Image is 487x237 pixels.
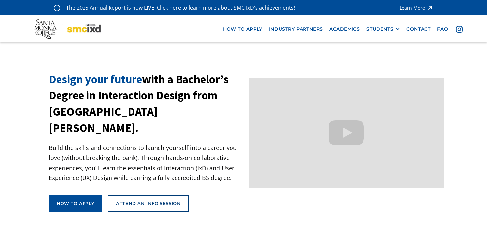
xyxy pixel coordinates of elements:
a: how to apply [220,23,266,35]
a: Attend an Info Session [108,195,189,212]
p: Build the skills and connections to launch yourself into a career you love (without breaking the ... [49,143,244,183]
img: icon - arrow - alert [427,3,433,12]
a: Academics [326,23,363,35]
iframe: Design your future with a Bachelor's Degree in Interaction Design from Santa Monica College [249,78,444,188]
img: Santa Monica College - SMC IxD logo [34,19,101,39]
img: icon - instagram [456,26,463,33]
a: faq [434,23,451,35]
a: Learn More [400,3,433,12]
div: STUDENTS [366,26,400,32]
h1: with a Bachelor’s Degree in Interaction Design from [GEOGRAPHIC_DATA][PERSON_NAME]. [49,71,244,136]
div: STUDENTS [366,26,393,32]
a: contact [403,23,434,35]
div: Learn More [400,6,425,10]
div: How to apply [57,200,94,206]
a: How to apply [49,195,102,212]
div: Attend an Info Session [116,200,181,206]
p: The 2025 Annual Report is now LIVE! Click here to learn more about SMC IxD's achievements! [66,3,296,12]
a: industry partners [266,23,326,35]
span: Design your future [49,72,142,87]
img: icon - information - alert [54,4,60,11]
